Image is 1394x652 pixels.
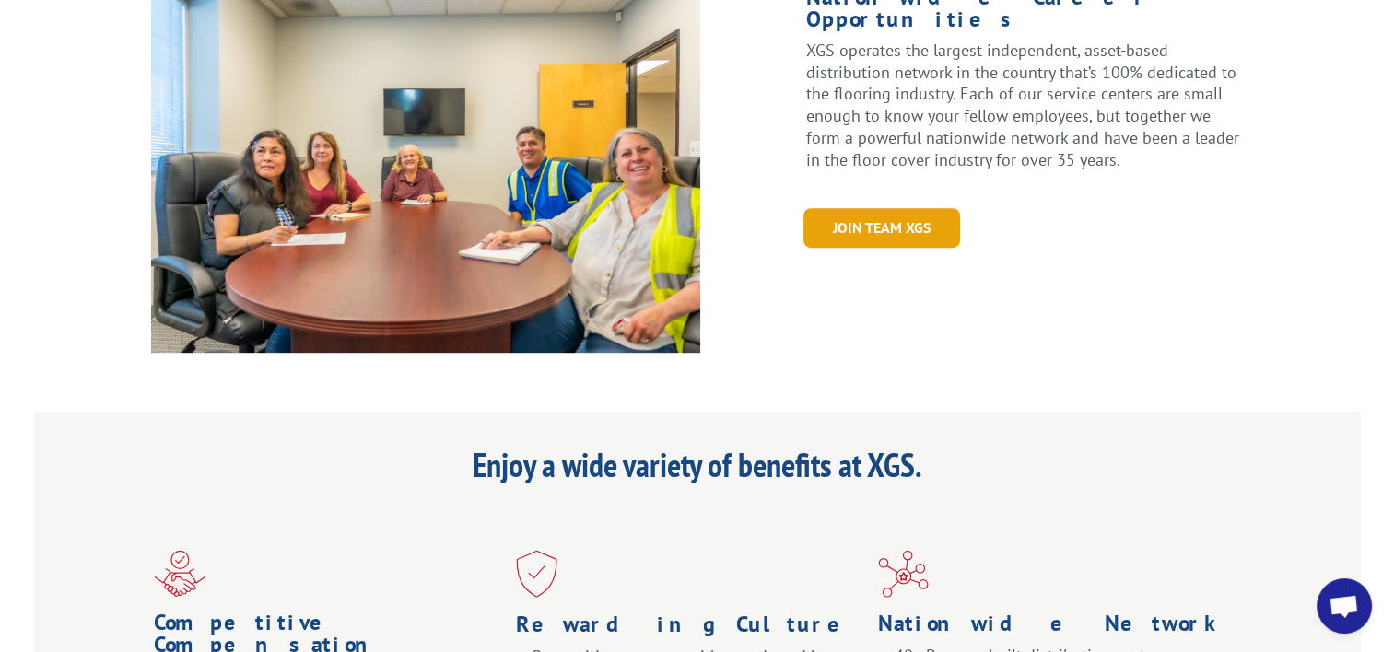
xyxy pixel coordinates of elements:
img: xgs-icon-safety-red [516,550,557,598]
p: XGS operates the largest independent, asset-based distribution network in the country that’s 100%... [806,40,1243,171]
img: xgs-icon-largest-independent-network-red [878,550,929,598]
a: Join Team XGS [803,208,960,248]
h1: Nationwide Network [878,612,1240,644]
img: xgs-icon-partner-red (1) [154,550,205,597]
h1: Enjoy a wide variety of benefits at XGS. [366,448,1029,491]
h1: Rewarding Culture [516,613,864,645]
div: Open chat [1317,578,1372,634]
